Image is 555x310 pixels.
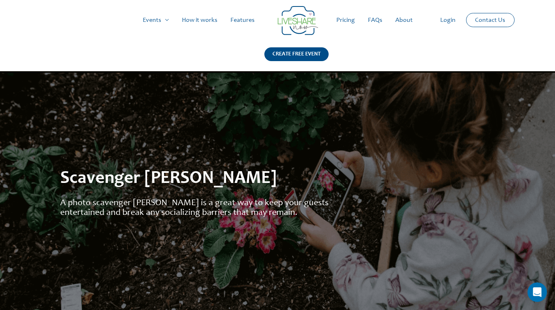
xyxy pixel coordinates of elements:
[14,7,541,33] nav: Site Navigation
[60,168,495,190] h2: Scavenger [PERSON_NAME]
[528,282,547,302] div: Open Intercom Messenger
[264,47,329,71] a: CREATE FREE EVENT
[361,7,389,33] a: FAQs
[434,7,462,33] a: Login
[389,7,419,33] a: About
[264,47,329,61] div: CREATE FREE EVENT
[330,7,361,33] a: Pricing
[224,7,261,33] a: Features
[175,7,224,33] a: How it works
[468,13,512,27] a: Contact Us
[278,6,318,35] img: LiveShare logo - Capture & Share Event Memories
[136,7,175,33] a: Events
[60,198,330,218] div: A photo scavenger [PERSON_NAME] is a great way to keep your guests entertained and break any soci...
